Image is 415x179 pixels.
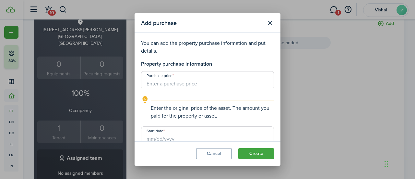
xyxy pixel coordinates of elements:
[383,148,415,179] iframe: Chat Widget
[265,18,276,29] button: Close modal
[196,148,232,159] button: Cancel
[141,96,149,104] i: outline
[141,71,274,89] input: Enter a purchase price
[385,154,388,174] div: Drag
[238,148,274,159] button: Create
[141,17,263,29] modal-title: Add purchase
[141,39,274,55] p: You can add the property purchase information and put details.
[151,104,274,120] explanation-description: Enter the original price of the asset. The amount you paid for the property or asset.
[141,126,274,145] input: mm/dd/yyyy
[141,60,274,68] h4: Property purchase information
